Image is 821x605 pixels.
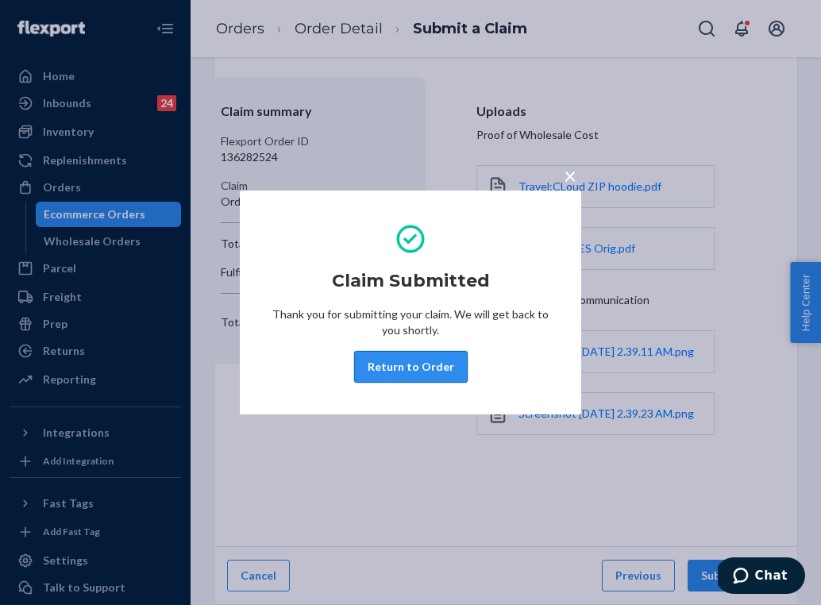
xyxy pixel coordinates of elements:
[718,557,805,597] iframe: Opens a widget where you can chat to one of our agents
[272,306,549,338] p: Thank you for submitting your claim. We will get back to you shortly.
[332,268,490,294] h2: Claim Submitted
[564,162,576,189] span: ×
[354,351,468,383] button: Return to Order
